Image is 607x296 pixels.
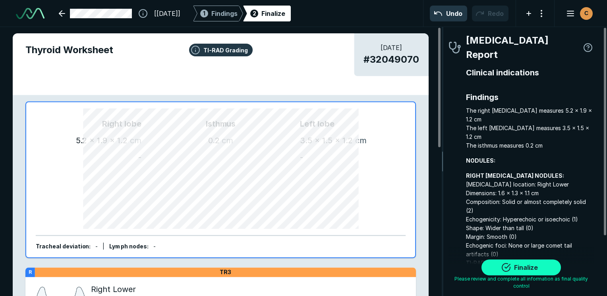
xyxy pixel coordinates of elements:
[584,9,588,17] span: C
[91,283,136,295] span: Right Lower
[29,269,32,275] strong: R
[363,52,419,67] span: # 32049070
[76,136,128,145] span: 5.2 x 1.9 x 1.2
[430,6,467,21] button: Undo
[189,44,253,56] button: TI-RAD Grading
[25,43,416,57] span: Thyroid Worksheet
[355,136,367,145] span: cm
[261,9,285,18] div: Finalize
[243,6,291,21] div: 2Finalize
[466,33,582,62] span: [MEDICAL_DATA] Report
[466,172,564,179] strong: RIGHT [MEDICAL_DATA] NODULES:
[193,6,243,21] div: 1Findings
[300,136,353,145] span: 3.5 x 1.5 x 1.2
[300,118,396,130] span: Left lobe
[154,9,180,18] span: [[DATE]]
[580,7,593,20] div: avatar-name
[45,151,141,163] div: -
[45,118,141,130] span: Right lobe
[102,242,104,251] div: |
[95,242,98,251] div: -
[448,275,594,290] span: Please review and complete all information as final quality control
[13,5,48,22] a: See-Mode Logo
[466,67,594,79] span: Clinical indications
[466,171,594,276] span: [MEDICAL_DATA] location: Right Lower Dimensions: 1.6 x 1.3 x 1.1 cm Composition: Solid or almost ...
[109,243,149,250] span: Lymph nodes :
[222,136,233,145] span: cm
[466,106,594,150] span: The right [MEDICAL_DATA] measures 5.2 x 1.9 x 1.2 cm The left [MEDICAL_DATA] measures 3.5 x 1.5 x...
[36,243,91,250] span: Tracheal deviation :
[208,136,220,145] span: 0.2
[211,9,238,18] span: Findings
[130,136,141,145] span: cm
[203,9,205,17] span: 1
[153,243,156,250] span: -
[363,43,419,52] span: [DATE]
[481,259,561,275] button: Finalize
[466,91,594,103] span: Findings
[16,8,44,19] img: See-Mode Logo
[253,9,256,17] span: 2
[141,118,300,130] span: Isthmus
[300,151,396,163] div: -
[220,269,231,276] span: TR3
[472,6,508,21] button: Redo
[466,157,495,164] strong: NODULES:
[561,6,594,21] button: avatar-name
